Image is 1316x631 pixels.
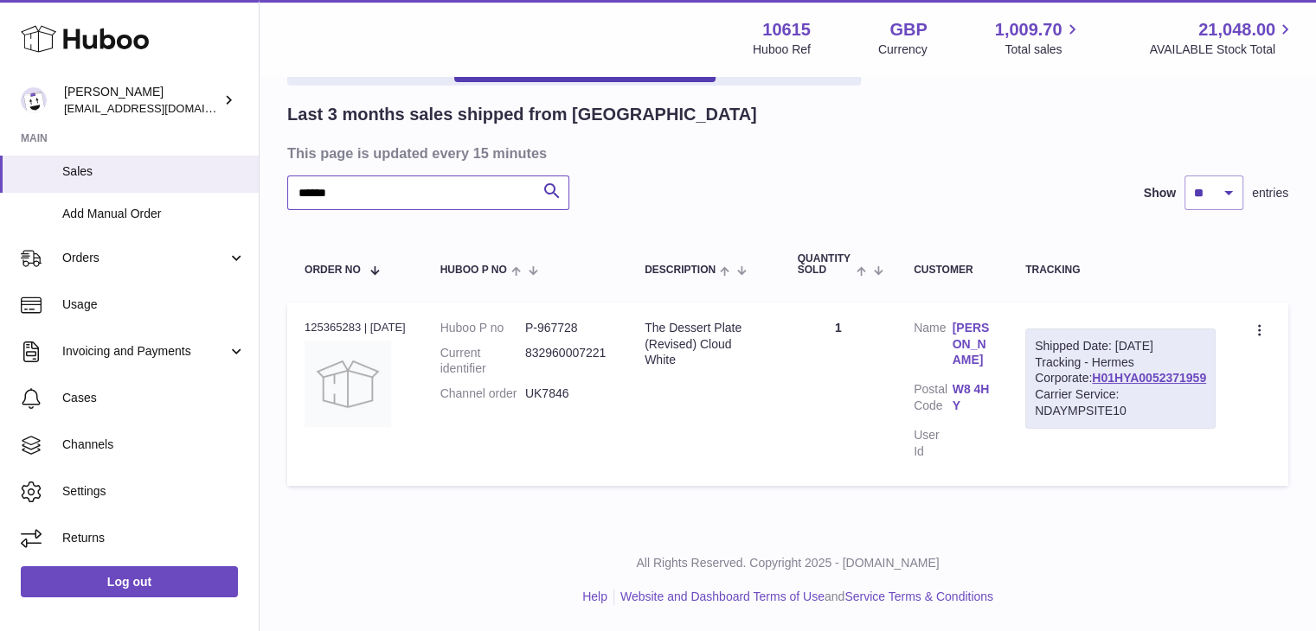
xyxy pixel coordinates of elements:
[440,265,507,276] span: Huboo P no
[64,84,220,117] div: [PERSON_NAME]
[953,320,992,369] a: [PERSON_NAME]
[762,18,811,41] strong: 10615
[1035,386,1206,419] div: Carrier Service: NDAYMPSITE10
[305,341,391,427] img: no-photo.jpg
[645,320,763,369] div: The Dessert Plate (Revised) Cloud White
[62,250,228,266] span: Orders
[753,41,811,58] div: Huboo Ref
[953,381,992,414] a: W8 4HY
[62,390,246,406] span: Cases
[525,320,610,336] dd: P-967728
[525,345,610,378] dd: 832960007221
[440,386,525,402] dt: Channel order
[273,555,1302,571] p: All Rights Reserved. Copyright 2025 - [DOMAIN_NAME]
[914,427,953,460] dt: User Id
[1005,41,1082,58] span: Total sales
[798,253,852,276] span: Quantity Sold
[1144,185,1176,201] label: Show
[995,18,1082,58] a: 1,009.70 Total sales
[995,18,1062,41] span: 1,009.70
[62,343,228,360] span: Invoicing and Payments
[21,87,47,113] img: fulfillment@fable.com
[305,265,361,276] span: Order No
[525,386,610,402] dd: UK7846
[878,41,928,58] div: Currency
[914,320,953,373] dt: Name
[1025,328,1216,429] div: Tracking - Hermes Corporate:
[62,483,246,500] span: Settings
[1252,185,1288,201] span: entries
[21,566,238,597] a: Log out
[1025,265,1216,276] div: Tracking
[1035,338,1206,354] div: Shipped Date: [DATE]
[62,163,246,180] span: Sales
[64,101,254,115] span: [EMAIL_ADDRESS][DOMAIN_NAME]
[305,320,406,335] div: 125365283 | [DATE]
[614,589,993,605] li: and
[645,265,716,276] span: Description
[914,381,953,418] dt: Postal Code
[914,265,991,276] div: Customer
[62,206,246,222] span: Add Manual Order
[780,303,896,486] td: 1
[62,530,246,546] span: Returns
[1198,18,1275,41] span: 21,048.00
[287,103,757,126] h2: Last 3 months sales shipped from [GEOGRAPHIC_DATA]
[287,143,1284,163] h3: This page is updated every 15 minutes
[889,18,927,41] strong: GBP
[1092,371,1206,385] a: H01HYA0052371959
[1149,18,1295,58] a: 21,048.00 AVAILABLE Stock Total
[440,345,525,378] dt: Current identifier
[1149,41,1295,58] span: AVAILABLE Stock Total
[62,437,246,453] span: Channels
[844,590,993,603] a: Service Terms & Conditions
[440,320,525,336] dt: Huboo P no
[582,590,607,603] a: Help
[62,296,246,313] span: Usage
[620,590,825,603] a: Website and Dashboard Terms of Use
